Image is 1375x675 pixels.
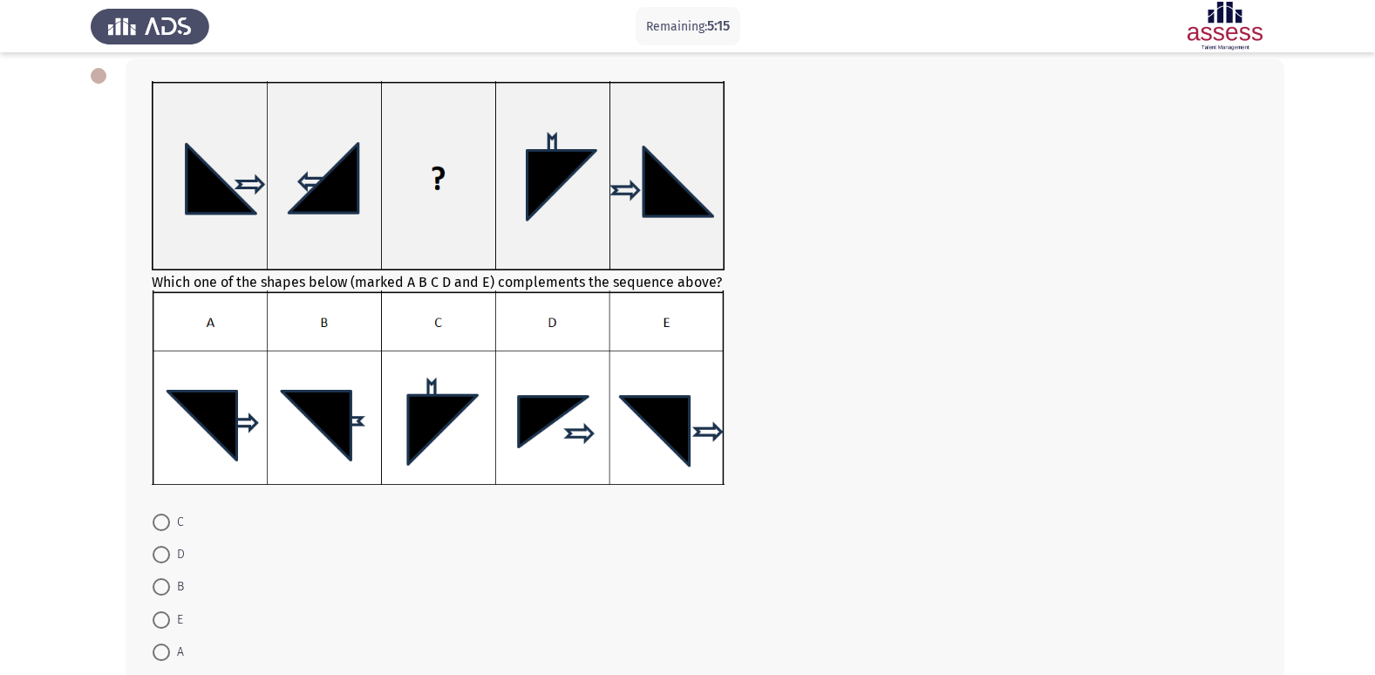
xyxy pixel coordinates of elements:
p: Remaining: [646,16,730,37]
span: 5:15 [707,17,730,34]
span: E [170,610,183,631]
img: Assess Talent Management logo [91,2,209,51]
img: UkFYYV8wOTNfQi5wbmcxNjkxMzMzMjkxNDIx.png [152,290,725,485]
div: Which one of the shapes below (marked A B C D and E) complements the sequence above? [152,81,1258,488]
span: C [170,512,184,533]
span: B [170,576,184,597]
img: Assessment logo of Assessment En (Focus & 16PD) [1166,2,1284,51]
span: D [170,544,185,565]
img: UkFYYV8wOTNfQS5wbmcxNjkxMzMzMjczNTI2.png [152,81,725,270]
span: A [170,642,184,663]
